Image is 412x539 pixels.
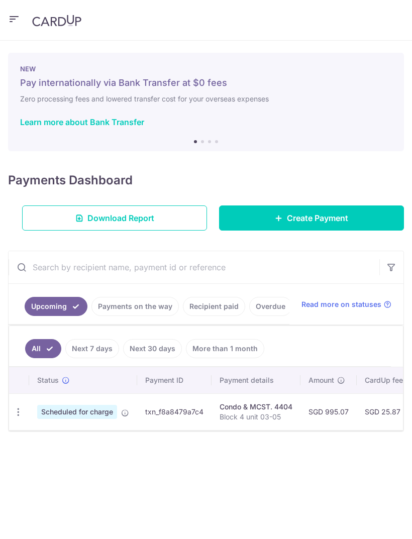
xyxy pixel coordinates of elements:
[301,299,391,309] a: Read more on statuses
[25,297,87,316] a: Upcoming
[20,65,392,73] p: NEW
[20,93,392,105] h6: Zero processing fees and lowered transfer cost for your overseas expenses
[186,339,264,358] a: More than 1 month
[123,339,182,358] a: Next 30 days
[8,171,133,189] h4: Payments Dashboard
[65,339,119,358] a: Next 7 days
[183,297,245,316] a: Recipient paid
[87,212,154,224] span: Download Report
[37,405,117,419] span: Scheduled for charge
[300,393,357,430] td: SGD 995.07
[137,367,212,393] th: Payment ID
[219,205,404,231] a: Create Payment
[37,375,59,385] span: Status
[9,251,379,283] input: Search by recipient name, payment id or reference
[287,212,348,224] span: Create Payment
[301,299,381,309] span: Read more on statuses
[249,297,292,316] a: Overdue
[365,375,403,385] span: CardUp fee
[220,402,292,412] div: Condo & MCST. 4404
[20,77,392,89] h5: Pay internationally via Bank Transfer at $0 fees
[137,393,212,430] td: txn_f8a8479a7c4
[220,412,292,422] p: Block 4 unit 03-05
[20,117,144,127] a: Learn more about Bank Transfer
[32,15,81,27] img: CardUp
[25,339,61,358] a: All
[22,205,207,231] a: Download Report
[212,367,300,393] th: Payment details
[91,297,179,316] a: Payments on the way
[308,375,334,385] span: Amount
